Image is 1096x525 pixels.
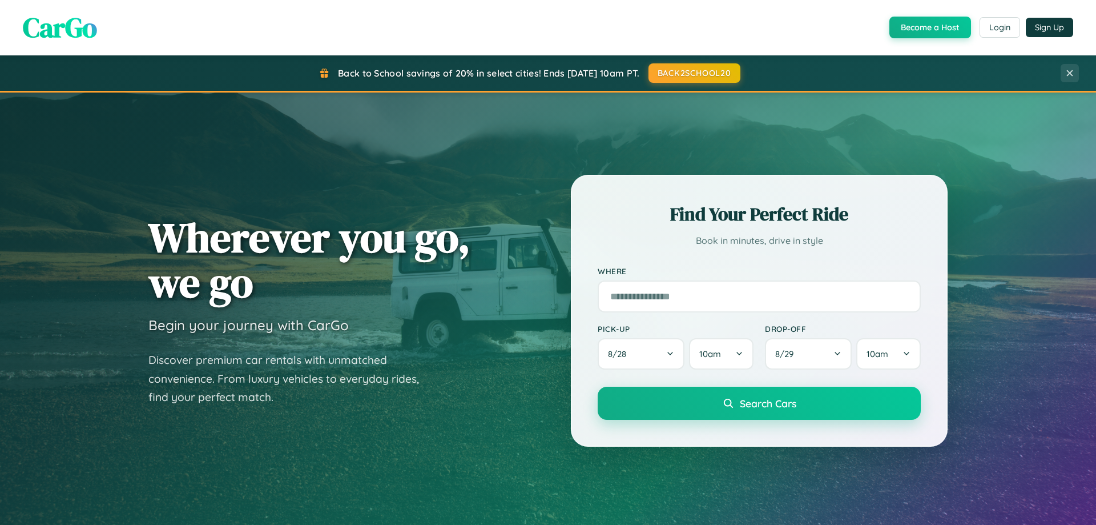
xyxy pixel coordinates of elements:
button: Search Cars [598,387,921,420]
span: 8 / 28 [608,348,632,359]
p: Discover premium car rentals with unmatched convenience. From luxury vehicles to everyday rides, ... [148,351,434,407]
label: Drop-off [765,324,921,334]
button: 10am [856,338,921,370]
span: Search Cars [740,397,796,410]
span: 10am [699,348,721,359]
button: 10am [689,338,753,370]
h2: Find Your Perfect Ride [598,202,921,227]
label: Where [598,266,921,276]
button: 8/29 [765,338,852,370]
button: 8/28 [598,338,684,370]
button: BACK2SCHOOL20 [648,63,740,83]
button: Become a Host [889,17,971,38]
span: CarGo [23,9,97,46]
button: Login [980,17,1020,38]
button: Sign Up [1026,18,1073,37]
h1: Wherever you go, we go [148,215,470,305]
span: 10am [867,348,888,359]
label: Pick-up [598,324,753,334]
h3: Begin your journey with CarGo [148,316,349,334]
span: 8 / 29 [775,348,799,359]
span: Back to School savings of 20% in select cities! Ends [DATE] 10am PT. [338,67,639,79]
p: Book in minutes, drive in style [598,233,921,249]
